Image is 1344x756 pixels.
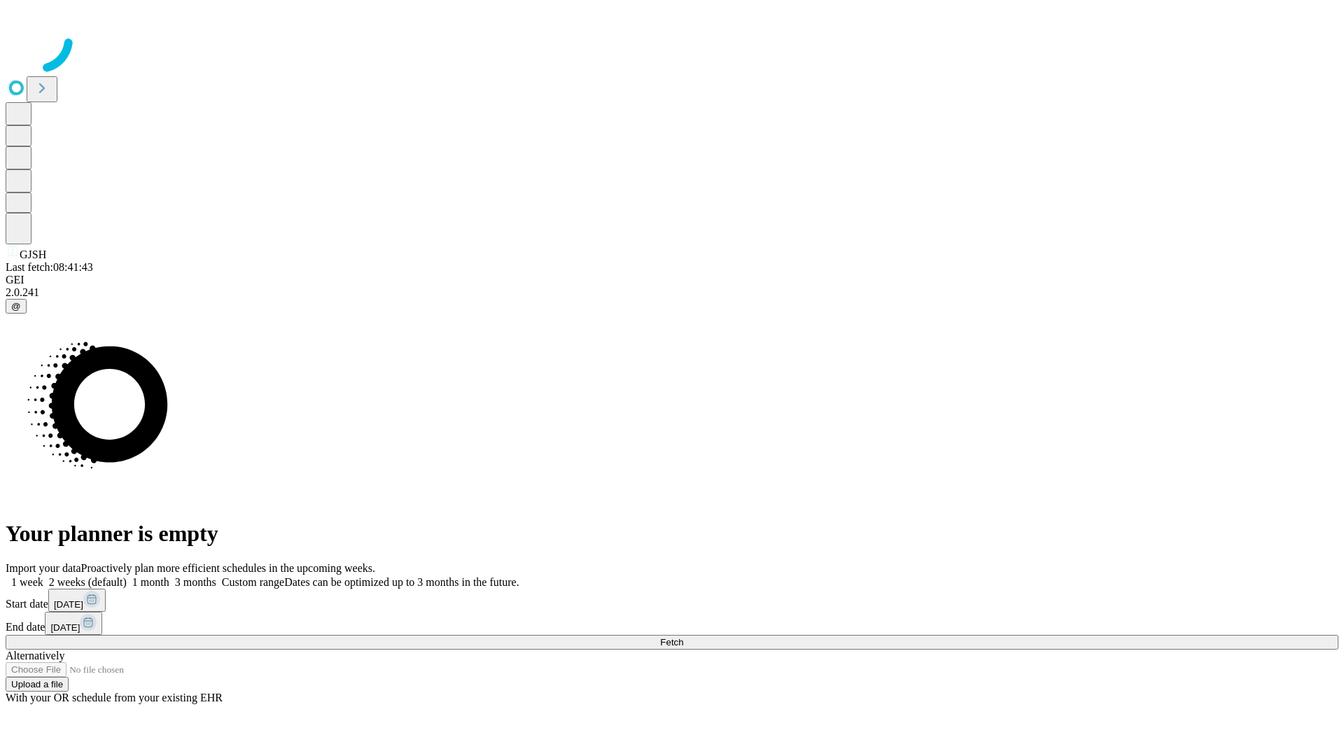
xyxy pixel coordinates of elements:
[50,622,80,633] span: [DATE]
[175,576,216,588] span: 3 months
[6,261,93,273] span: Last fetch: 08:41:43
[6,521,1338,547] h1: Your planner is empty
[6,589,1338,612] div: Start date
[11,301,21,311] span: @
[6,286,1338,299] div: 2.0.241
[6,692,223,703] span: With your OR schedule from your existing EHR
[132,576,169,588] span: 1 month
[6,635,1338,650] button: Fetch
[6,274,1338,286] div: GEI
[6,299,27,314] button: @
[81,562,375,574] span: Proactively plan more efficient schedules in the upcoming weeks.
[6,650,64,661] span: Alternatively
[20,248,46,260] span: GJSH
[6,612,1338,635] div: End date
[49,576,127,588] span: 2 weeks (default)
[11,576,43,588] span: 1 week
[54,599,83,610] span: [DATE]
[222,576,284,588] span: Custom range
[660,637,683,647] span: Fetch
[48,589,106,612] button: [DATE]
[6,562,81,574] span: Import your data
[284,576,519,588] span: Dates can be optimized up to 3 months in the future.
[45,612,102,635] button: [DATE]
[6,677,69,692] button: Upload a file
